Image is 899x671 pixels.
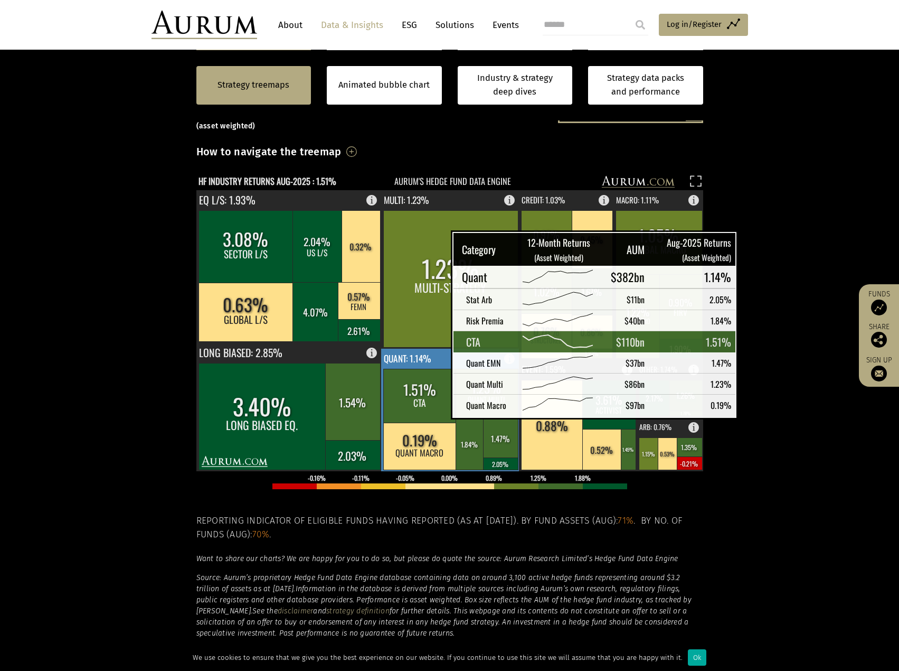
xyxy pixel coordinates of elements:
[196,584,692,616] em: Information in the database is derived from multiple sources including Aurum’s own research, regu...
[864,290,894,315] a: Funds
[667,18,722,31] span: Log in/Register
[252,607,278,616] em: See the
[487,15,519,35] a: Events
[871,366,887,381] img: Sign up to our newsletter
[688,649,706,666] div: Ok
[196,554,678,563] em: Want to share our charts? We are happy for you to do so, but please do quote the source: Aurum Re...
[396,15,422,35] a: ESG
[326,607,390,616] a: strategy definition
[338,78,430,92] a: Animated bubble chart
[196,607,689,638] em: for further details. This webpage and its contents do not constitute an offer to sell or a solici...
[252,529,270,540] span: 70%
[618,515,633,526] span: 71%
[871,332,887,348] img: Share this post
[588,66,703,105] a: Strategy data packs and performance
[864,323,894,348] div: Share
[659,14,748,36] a: Log in/Register
[313,607,326,616] em: and
[430,15,479,35] a: Solutions
[217,78,289,92] a: Strategy treemaps
[864,356,894,381] a: Sign up
[152,11,257,39] img: Aurum
[458,66,573,105] a: Industry & strategy deep dives
[196,514,703,542] h5: Reporting indicator of eligible funds having reported (as at [DATE]). By fund assets (Aug): . By ...
[196,143,342,161] h3: How to navigate the treemap
[196,122,255,131] small: (asset weighted)
[273,15,308,35] a: About
[196,573,680,593] em: Source: Aurum’s proprietary Hedge Fund Data Engine database containing data on around 3,100 activ...
[316,15,389,35] a: Data & Insights
[278,607,314,616] a: disclaimer
[630,14,651,35] input: Submit
[871,300,887,315] img: Access Funds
